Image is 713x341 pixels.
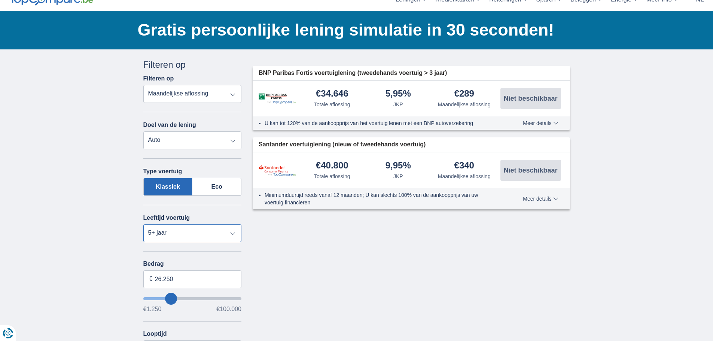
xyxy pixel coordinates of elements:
[517,196,564,202] button: Meer details
[386,89,411,99] div: 5,95%
[316,89,348,99] div: €34.646
[438,173,491,180] div: Maandelijkse aflossing
[143,214,190,221] label: Leeftijd voertuig
[265,119,496,127] li: U kan tot 120% van de aankoopprijs van het voertuig lenen met een BNP autoverzekering
[314,101,350,108] div: Totale aflossing
[386,161,411,171] div: 9,95%
[259,69,447,77] span: BNP Paribas Fortis voertuiglening (tweedehands voertuig > 3 jaar)
[259,93,296,104] img: product.pl.alt BNP Paribas Fortis
[454,161,474,171] div: €340
[393,101,403,108] div: JKP
[216,306,241,312] span: €100.000
[143,331,167,337] label: Looptijd
[503,167,557,174] span: Niet beschikbaar
[143,261,242,267] label: Bedrag
[316,161,348,171] div: €40.800
[500,160,561,181] button: Niet beschikbaar
[500,88,561,109] button: Niet beschikbaar
[314,173,350,180] div: Totale aflossing
[138,18,570,42] h1: Gratis persoonlijke lening simulatie in 30 seconden!
[259,140,426,149] span: Santander voertuiglening (nieuw of tweedehands voertuig)
[438,101,491,108] div: Maandelijkse aflossing
[143,58,242,71] div: Filteren op
[503,95,557,102] span: Niet beschikbaar
[517,120,564,126] button: Meer details
[143,168,182,175] label: Type voertuig
[454,89,474,99] div: €289
[265,191,496,206] li: Minimumduurtijd reeds vanaf 12 maanden; U kan slechts 100% van de aankoopprijs van uw voertuig fi...
[143,297,242,300] input: wantToBorrow
[523,121,558,126] span: Meer details
[143,178,193,196] label: Klassiek
[149,275,153,283] span: €
[259,165,296,176] img: product.pl.alt Santander
[523,196,558,201] span: Meer details
[143,306,162,312] span: €1.250
[143,122,196,128] label: Doel van de lening
[393,173,403,180] div: JKP
[192,178,241,196] label: Eco
[143,75,174,82] label: Filteren op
